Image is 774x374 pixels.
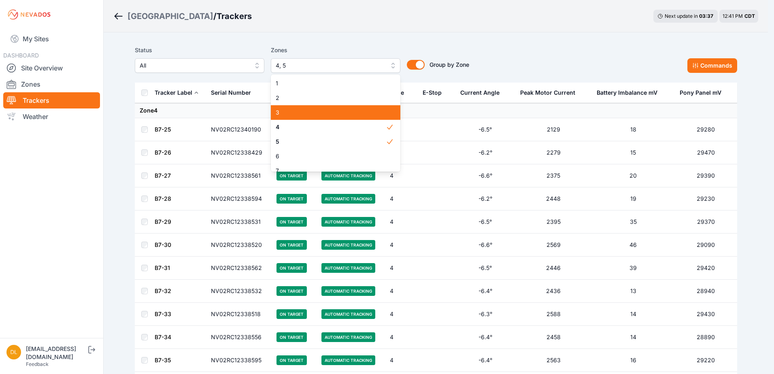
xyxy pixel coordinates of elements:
div: 4, 5 [271,74,400,172]
span: 1 [276,79,386,87]
span: 4 [276,123,386,131]
button: 4, 5 [271,58,400,73]
span: 2 [276,94,386,102]
span: 6 [276,152,386,160]
span: 4, 5 [276,61,384,70]
span: 5 [276,138,386,146]
span: 3 [276,108,386,117]
span: 7 [276,167,386,175]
